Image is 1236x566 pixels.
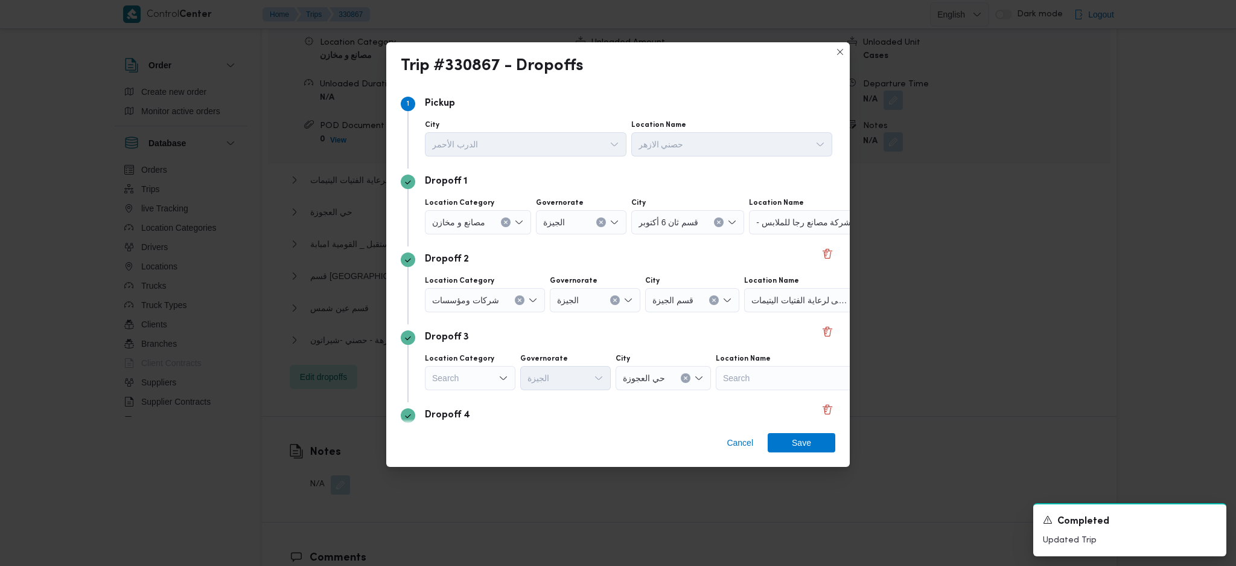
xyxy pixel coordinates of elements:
[709,295,719,305] button: Clear input
[425,120,439,130] label: City
[425,97,455,111] p: Pickup
[727,217,737,227] button: Open list of options
[543,215,565,228] span: الجيزة
[514,217,524,227] button: Open list of options
[631,198,646,208] label: City
[404,179,412,186] svg: Step 2 is complete
[425,276,494,286] label: Location Category
[749,198,804,208] label: Location Name
[820,246,835,261] button: Delete
[744,276,799,286] label: Location Name
[404,413,412,420] svg: Step 5 is complete
[694,373,704,383] button: Open list of options
[714,217,724,227] button: Clear input
[515,295,524,305] button: Clear input
[432,215,485,228] span: مصانع و مخازن
[528,295,538,305] button: Open list of options
[425,252,469,267] p: Dropoff 2
[815,140,825,149] button: Open list of options
[722,295,732,305] button: Open list of options
[722,433,758,452] button: Cancel
[768,433,835,452] button: Save
[623,295,633,305] button: Open list of options
[1043,534,1217,547] p: Updated Trip
[850,373,859,383] button: Open list of options
[425,198,494,208] label: Location Category
[645,276,660,286] label: City
[594,373,604,383] button: Open list of options
[716,354,771,364] label: Location Name
[404,335,412,342] svg: Step 4 is complete
[527,371,549,384] span: الجيزة
[1043,514,1217,529] div: Notification
[557,293,579,306] span: الجيزة
[596,217,606,227] button: Clear input
[550,276,597,286] label: Governorate
[623,371,665,384] span: حي العجوزة
[751,293,849,306] span: جمعية ابنتى لرعاية الفتيات اليتيمات
[792,433,811,452] span: Save
[432,137,478,150] span: الدرب الأحمر
[425,175,467,189] p: Dropoff 1
[425,330,469,345] p: Dropoff 3
[425,408,470,423] p: Dropoff 4
[407,100,409,108] span: 1
[520,354,568,364] label: Governorate
[425,354,494,364] label: Location Category
[652,293,693,306] span: قسم الجيزة
[727,436,753,450] span: Cancel
[536,198,584,208] label: Governorate
[1057,515,1109,529] span: Completed
[756,215,851,228] span: - شركة مصانع رجا للملابس
[499,373,508,383] button: Open list of options
[820,324,835,339] button: Delete
[610,217,619,227] button: Open list of options
[820,402,835,417] button: Delete
[616,354,630,364] label: City
[432,293,499,306] span: شركات ومؤسسات
[631,120,686,130] label: Location Name
[401,57,584,76] div: Trip #330867 - Dropoffs
[639,137,684,150] span: حصني الازهر
[639,215,698,228] span: قسم ثان 6 أكتوبر
[681,373,690,383] button: Clear input
[404,257,412,264] svg: Step 3 is complete
[610,295,620,305] button: Clear input
[501,217,511,227] button: Clear input
[833,45,847,59] button: Closes this modal window
[610,140,619,149] button: Open list of options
